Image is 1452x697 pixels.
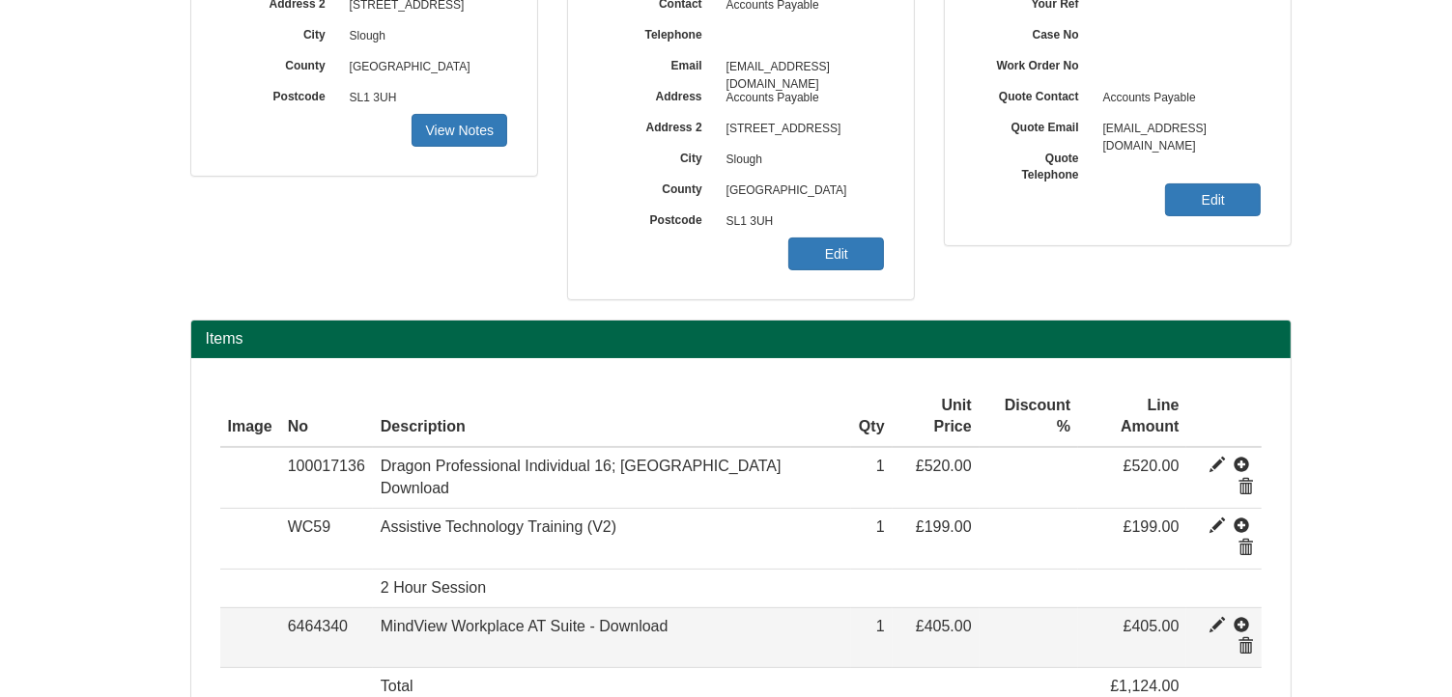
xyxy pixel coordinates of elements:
span: £520.00 [1124,458,1180,474]
span: Dragon Professional Individual 16; [GEOGRAPHIC_DATA] Download [381,458,782,496]
span: Slough [340,21,508,52]
span: 1 [876,518,885,535]
span: £199.00 [1124,518,1180,535]
td: 100017136 [280,447,373,508]
span: [GEOGRAPHIC_DATA] [340,52,508,83]
span: Accounts Payable [717,83,885,114]
label: Case No [974,21,1094,43]
label: Postcode [220,83,340,105]
th: Discount % [980,387,1078,448]
span: £520.00 [916,458,972,474]
td: WC59 [280,509,373,570]
span: 1 [876,458,885,474]
label: Quote Telephone [974,145,1094,183]
span: [GEOGRAPHIC_DATA] [717,176,885,207]
span: SL1 3UH [340,83,508,114]
td: 6464340 [280,607,373,668]
span: 2 Hour Session [381,579,486,596]
span: SL1 3UH [717,207,885,237]
a: Edit [788,237,884,270]
label: City [220,21,340,43]
span: Assistive Technology Training (V2) [381,518,616,535]
span: £1,124.00 [1110,678,1179,694]
label: County [220,52,340,74]
label: City [597,145,717,167]
th: Image [220,387,280,448]
span: £405.00 [916,618,972,634]
label: Work Order No [974,52,1094,74]
span: [STREET_ADDRESS] [717,114,885,145]
label: Telephone [597,21,717,43]
label: Address 2 [597,114,717,136]
th: Line Amount [1078,387,1186,448]
span: £199.00 [916,518,972,535]
th: Description [373,387,851,448]
label: Email [597,52,717,74]
span: 1 [876,618,885,634]
th: Qty [851,387,893,448]
th: Unit Price [893,387,980,448]
h2: Items [206,330,1276,348]
label: County [597,176,717,198]
span: £405.00 [1124,618,1180,634]
span: Accounts Payable [1094,83,1262,114]
span: [EMAIL_ADDRESS][DOMAIN_NAME] [717,52,885,83]
label: Quote Contact [974,83,1094,105]
label: Postcode [597,207,717,229]
span: [EMAIL_ADDRESS][DOMAIN_NAME] [1094,114,1262,145]
a: View Notes [412,114,507,147]
label: Quote Email [974,114,1094,136]
span: MindView Workplace AT Suite - Download [381,618,669,634]
label: Address [597,83,717,105]
a: Edit [1165,183,1261,216]
span: Slough [717,145,885,176]
th: No [280,387,373,448]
